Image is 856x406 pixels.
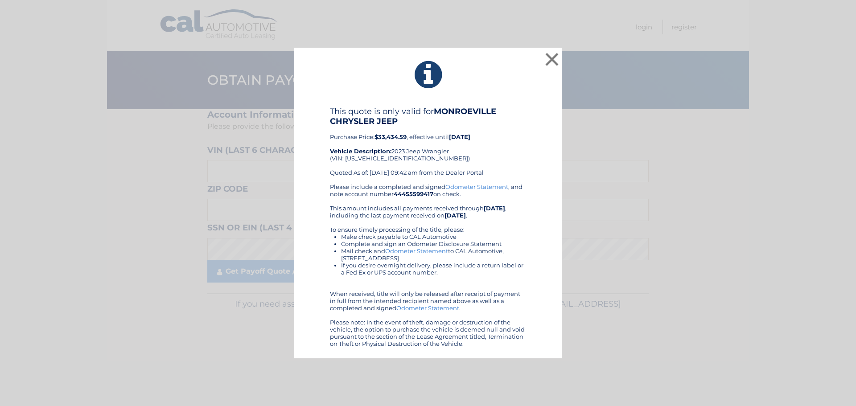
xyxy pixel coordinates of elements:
[543,50,561,68] button: ×
[330,107,496,126] b: MONROEVILLE CHRYSLER JEEP
[341,240,526,247] li: Complete and sign an Odometer Disclosure Statement
[449,133,470,140] b: [DATE]
[330,107,526,126] h4: This quote is only valid for
[444,212,466,219] b: [DATE]
[330,107,526,183] div: Purchase Price: , effective until 2023 Jeep Wrangler (VIN: [US_VEHICLE_IDENTIFICATION_NUMBER]) Qu...
[341,262,526,276] li: If you desire overnight delivery, please include a return label or a Fed Ex or UPS account number.
[330,148,391,155] strong: Vehicle Description:
[396,304,459,312] a: Odometer Statement
[394,190,433,197] b: 44455599417
[385,247,448,254] a: Odometer Statement
[445,183,508,190] a: Odometer Statement
[341,247,526,262] li: Mail check and to CAL Automotive, [STREET_ADDRESS]
[484,205,505,212] b: [DATE]
[330,183,526,347] div: Please include a completed and signed , and note account number on check. This amount includes al...
[341,233,526,240] li: Make check payable to CAL Automotive
[374,133,407,140] b: $33,434.59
